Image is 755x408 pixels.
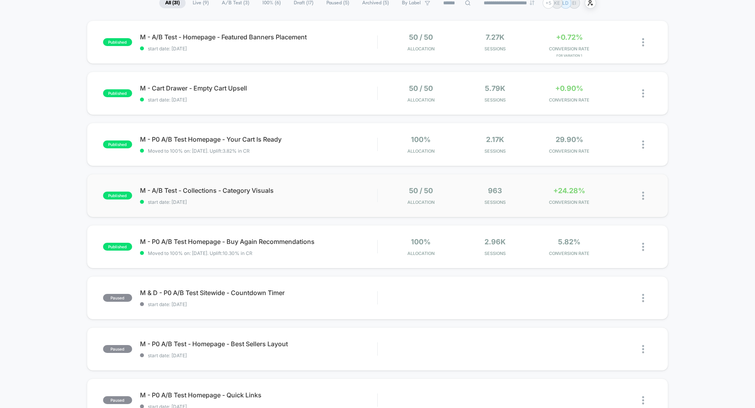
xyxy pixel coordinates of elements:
span: CONVERSION RATE [534,148,604,154]
img: close [642,345,644,353]
span: +0.72% [556,33,583,41]
img: close [642,89,644,98]
img: close [642,294,644,302]
span: CONVERSION RATE [534,251,604,256]
span: Allocation [407,251,435,256]
span: 50 / 50 [409,186,433,195]
span: 963 [488,186,502,195]
span: published [103,38,132,46]
span: 50 / 50 [409,33,433,41]
span: paused [103,396,132,404]
span: Moved to 100% on: [DATE] . Uplift: 3.82% in CR [148,148,250,154]
span: start date: [DATE] [140,199,377,205]
span: start date: [DATE] [140,301,377,307]
span: Sessions [460,148,530,154]
span: start date: [DATE] [140,46,377,52]
span: M - A/B Test - Homepage - Featured Banners Placement [140,33,377,41]
span: M - A/B Test - Collections - Category Visuals [140,186,377,194]
span: Allocation [407,46,435,52]
span: 2.96k [484,238,506,246]
span: M - P0 A/B Test Homepage - Your Cart Is Ready [140,135,377,143]
span: M - P0 A/B Test - Homepage - Best Sellers Layout [140,340,377,348]
span: 100% [411,135,431,144]
span: Allocation [407,199,435,205]
span: Sessions [460,46,530,52]
span: published [103,243,132,251]
span: Sessions [460,97,530,103]
span: published [103,192,132,199]
span: Allocation [407,97,435,103]
span: published [103,140,132,148]
span: paused [103,345,132,353]
span: CONVERSION RATE [534,46,604,52]
img: close [642,396,644,404]
span: 7.27k [486,33,505,41]
span: Sessions [460,251,530,256]
img: close [642,192,644,200]
span: Allocation [407,148,435,154]
span: 29.90% [556,135,583,144]
span: start date: [DATE] [140,353,377,358]
span: 100% [411,238,431,246]
span: CONVERSION RATE [534,199,604,205]
span: M & D - P0 A/B Test Sitewide - Countdown Timer [140,289,377,297]
span: +0.90% [555,84,583,92]
img: close [642,140,644,149]
span: 5.79k [485,84,505,92]
span: 5.82% [558,238,580,246]
span: M - Cart Drawer - Empty Cart Upsell [140,84,377,92]
span: for Variation 1 [534,54,604,57]
span: CONVERSION RATE [534,97,604,103]
img: close [642,38,644,46]
span: published [103,89,132,97]
span: Sessions [460,199,530,205]
span: paused [103,294,132,302]
span: start date: [DATE] [140,97,377,103]
span: 50 / 50 [409,84,433,92]
span: Moved to 100% on: [DATE] . Uplift: 10.30% in CR [148,250,252,256]
span: M - P0 A/B Test Homepage - Quick Links [140,391,377,399]
span: 2.17k [486,135,504,144]
span: +24.28% [553,186,585,195]
span: M - P0 A/B Test Homepage - Buy Again Recommendations [140,238,377,246]
img: close [642,243,644,251]
img: end [530,0,534,5]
